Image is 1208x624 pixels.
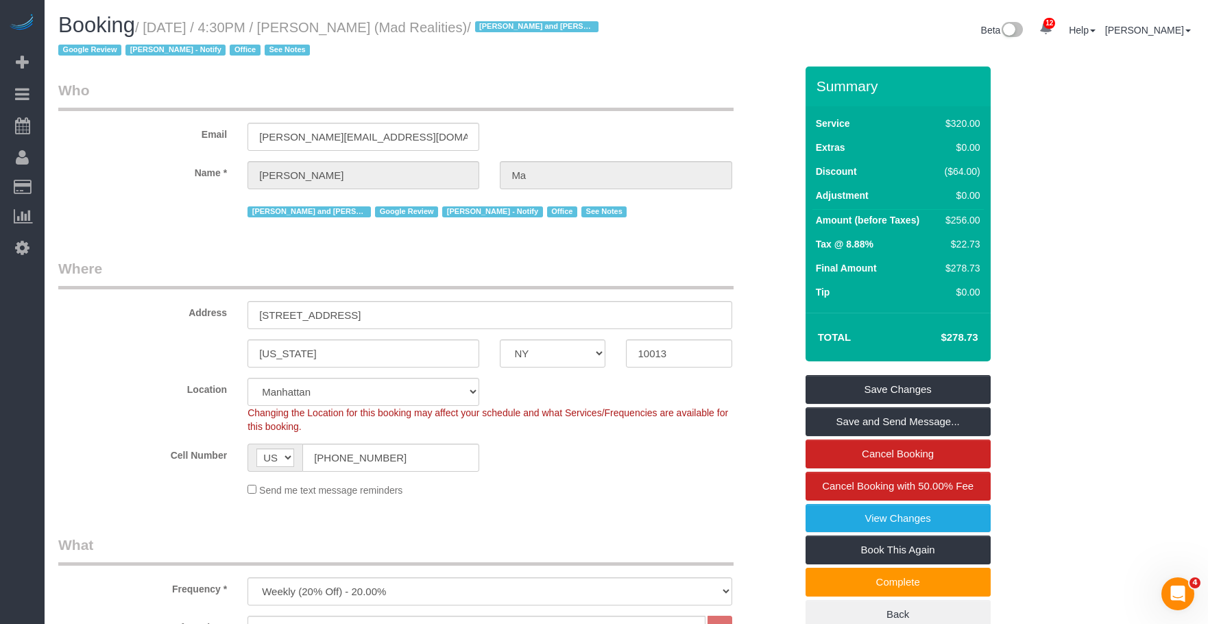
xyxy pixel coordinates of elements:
a: [PERSON_NAME] [1105,25,1191,36]
a: Beta [981,25,1024,36]
span: [PERSON_NAME] - Notify [442,206,542,217]
div: $320.00 [939,117,980,130]
a: Complete [806,568,991,597]
label: Extras [816,141,845,154]
legend: Who [58,80,734,111]
a: View Changes [806,504,991,533]
label: Location [48,378,237,396]
div: ($64.00) [939,165,980,178]
span: 4 [1189,577,1200,588]
input: Zip Code [626,339,732,368]
a: Save Changes [806,375,991,404]
label: Cell Number [48,444,237,462]
span: See Notes [265,45,310,56]
span: Office [547,206,577,217]
label: Final Amount [816,261,877,275]
label: Email [48,123,237,141]
input: Last Name [500,161,732,189]
span: Office [230,45,260,56]
a: Cancel Booking with 50.00% Fee [806,472,991,501]
strong: Total [818,331,851,343]
label: Address [48,301,237,320]
img: New interface [1000,22,1023,40]
span: [PERSON_NAME] and [PERSON_NAME] Preferred [475,21,599,32]
div: $0.00 [939,285,980,299]
input: City [247,339,479,368]
legend: What [58,535,734,566]
div: $278.73 [939,261,980,275]
a: Save and Send Message... [806,407,991,436]
span: [PERSON_NAME] - Notify [125,45,226,56]
input: Cell Number [302,444,479,472]
label: Service [816,117,850,130]
a: Help [1069,25,1096,36]
a: Book This Again [806,536,991,564]
div: $22.73 [939,237,980,251]
label: Name * [48,161,237,180]
span: Send me text message reminders [259,485,402,496]
div: $0.00 [939,141,980,154]
label: Tip [816,285,830,299]
label: Amount (before Taxes) [816,213,919,227]
span: Google Review [58,45,121,56]
span: Google Review [375,206,438,217]
h3: Summary [817,78,984,94]
small: / [DATE] / 4:30PM / [PERSON_NAME] (Mad Realities) [58,20,603,58]
span: [PERSON_NAME] and [PERSON_NAME] Preferred [247,206,371,217]
input: Email [247,123,479,151]
label: Frequency * [48,577,237,596]
span: Booking [58,13,135,37]
input: First Name [247,161,479,189]
iframe: Intercom live chat [1161,577,1194,610]
label: Tax @ 8.88% [816,237,873,251]
a: 12 [1032,14,1059,44]
h4: $278.73 [899,332,978,344]
img: Automaid Logo [8,14,36,33]
span: See Notes [581,206,627,217]
legend: Where [58,259,734,289]
span: Changing the Location for this booking may affect your schedule and what Services/Frequencies are... [247,407,728,432]
span: Cancel Booking with 50.00% Fee [822,480,974,492]
label: Discount [816,165,857,178]
div: $256.00 [939,213,980,227]
span: 12 [1043,18,1055,29]
a: Cancel Booking [806,440,991,468]
div: $0.00 [939,189,980,202]
label: Adjustment [816,189,869,202]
